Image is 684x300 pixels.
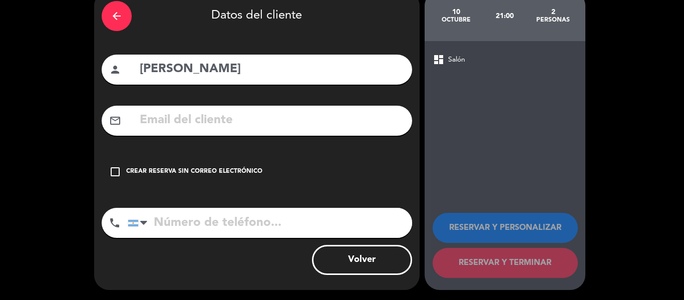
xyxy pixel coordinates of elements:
[126,167,262,177] div: Crear reserva sin correo electrónico
[432,8,481,16] div: 10
[128,208,412,238] input: Número de teléfono...
[312,245,412,275] button: Volver
[128,208,151,237] div: Argentina: +54
[433,54,445,66] span: dashboard
[529,8,577,16] div: 2
[433,213,578,243] button: RESERVAR Y PERSONALIZAR
[109,217,121,229] i: phone
[111,10,123,22] i: arrow_back
[529,16,577,24] div: personas
[109,64,121,76] i: person
[448,54,465,66] span: Salón
[109,166,121,178] i: check_box_outline_blank
[432,16,481,24] div: octubre
[139,110,405,131] input: Email del cliente
[433,248,578,278] button: RESERVAR Y TERMINAR
[139,59,405,80] input: Nombre del cliente
[109,115,121,127] i: mail_outline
